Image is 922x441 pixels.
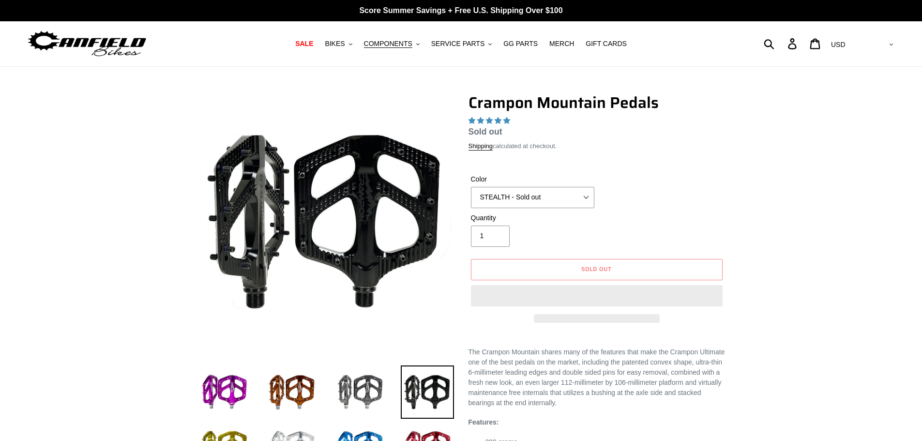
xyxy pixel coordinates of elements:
[769,33,794,54] input: Search
[469,117,512,124] span: 4.97 stars
[586,40,627,48] span: GIFT CARDS
[469,127,502,137] span: Sold out
[581,37,632,50] a: GIFT CARDS
[503,40,538,48] span: GG PARTS
[295,40,313,48] span: SALE
[27,29,148,59] img: Canfield Bikes
[401,365,454,419] img: Load image into Gallery viewer, stealth
[469,93,725,112] h1: Crampon Mountain Pedals
[325,40,345,48] span: BIKES
[469,347,725,408] p: The Crampon Mountain shares many of the features that make the Crampon Ultimate one of the best p...
[471,259,723,280] button: Sold out
[290,37,318,50] a: SALE
[333,365,386,419] img: Load image into Gallery viewer, grey
[364,40,412,48] span: COMPONENTS
[469,142,493,151] a: Shipping
[469,141,725,151] div: calculated at checkout.
[471,213,594,223] label: Quantity
[197,365,251,419] img: Load image into Gallery viewer, purple
[431,40,484,48] span: SERVICE PARTS
[265,365,318,419] img: Load image into Gallery viewer, bronze
[320,37,357,50] button: BIKES
[469,418,499,426] strong: Features:
[581,264,612,274] span: Sold out
[549,40,574,48] span: MERCH
[426,37,497,50] button: SERVICE PARTS
[544,37,579,50] a: MERCH
[471,174,594,184] label: Color
[199,95,452,348] img: stealth
[359,37,424,50] button: COMPONENTS
[499,37,543,50] a: GG PARTS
